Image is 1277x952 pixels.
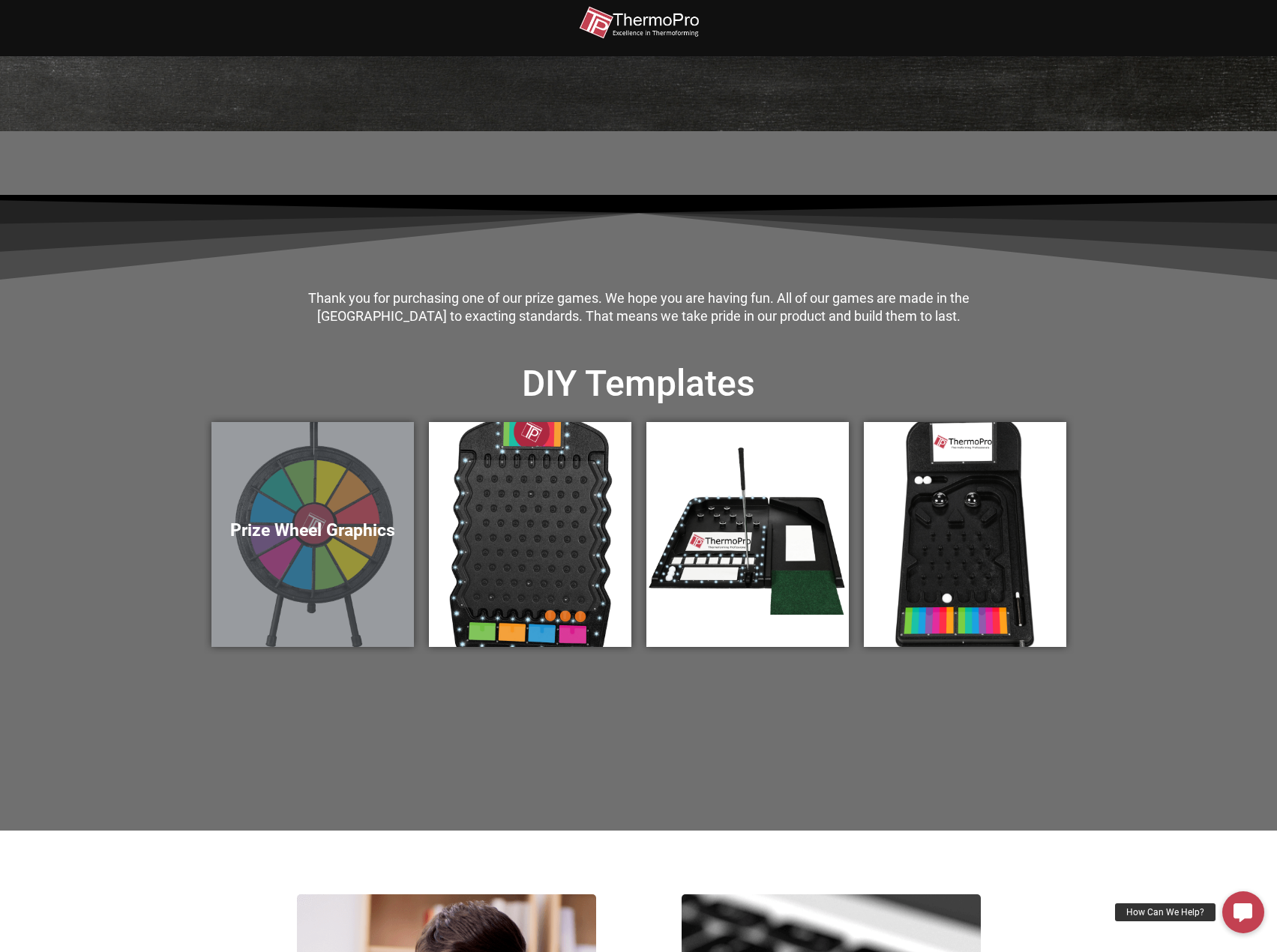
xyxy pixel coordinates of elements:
[226,520,399,541] h5: Prize Wheel Graphics
[211,422,414,647] a: Prize Wheel Graphics
[211,361,1066,407] h2: DIY Templates
[1115,903,1216,921] div: How Can We Help?
[297,289,981,327] div: Thank you for purchasing one of our prize games. We hope you are having fun. All of our games are...
[1222,891,1264,933] a: How Can We Help?
[579,6,699,40] img: thermopro-logo-non-iso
